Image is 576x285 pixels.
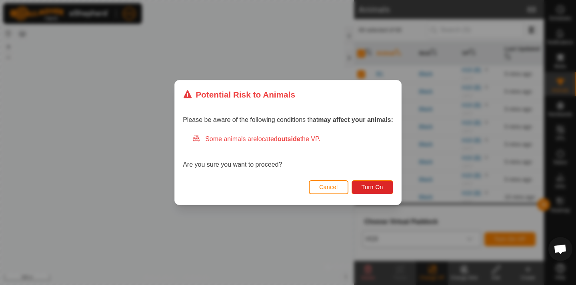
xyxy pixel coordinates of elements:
[183,116,393,123] span: Please be aware of the following conditions that
[318,116,393,123] strong: may affect your animals:
[309,180,348,194] button: Cancel
[183,88,295,101] div: Potential Risk to Animals
[278,136,300,142] strong: outside
[319,184,338,190] span: Cancel
[183,134,393,169] div: Are you sure you want to proceed?
[352,180,393,194] button: Turn On
[548,237,572,261] div: Open chat
[362,184,383,190] span: Turn On
[192,134,393,144] div: Some animals are
[257,136,320,142] span: located the VP.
